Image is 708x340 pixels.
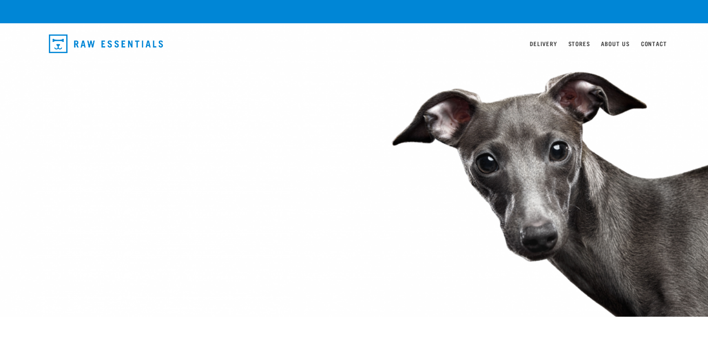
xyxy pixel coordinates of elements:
[530,42,557,45] a: Delivery
[601,42,629,45] a: About Us
[49,34,163,53] img: Raw Essentials Logo
[641,42,667,45] a: Contact
[568,42,590,45] a: Stores
[41,31,667,57] nav: dropdown navigation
